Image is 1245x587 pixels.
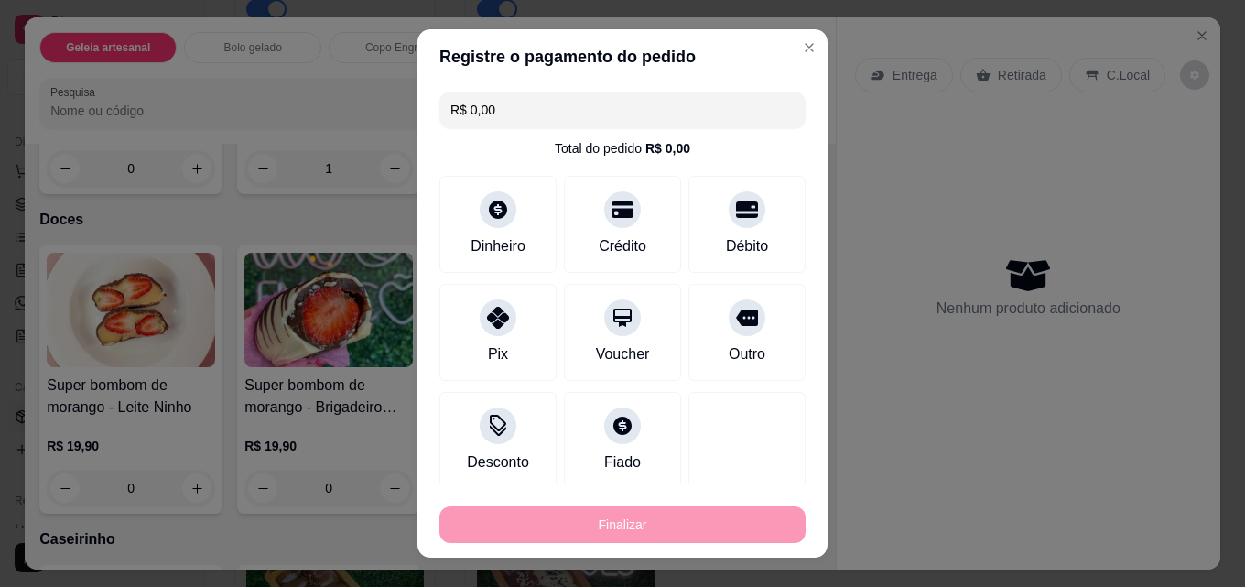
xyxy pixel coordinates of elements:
[450,92,795,128] input: Ex.: hambúrguer de cordeiro
[471,235,525,257] div: Dinheiro
[467,451,529,473] div: Desconto
[555,139,690,158] div: Total do pedido
[795,33,824,62] button: Close
[645,139,690,158] div: R$ 0,00
[596,343,650,365] div: Voucher
[726,235,768,257] div: Débito
[417,29,828,84] header: Registre o pagamento do pedido
[604,451,641,473] div: Fiado
[599,235,646,257] div: Crédito
[729,343,765,365] div: Outro
[488,343,508,365] div: Pix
